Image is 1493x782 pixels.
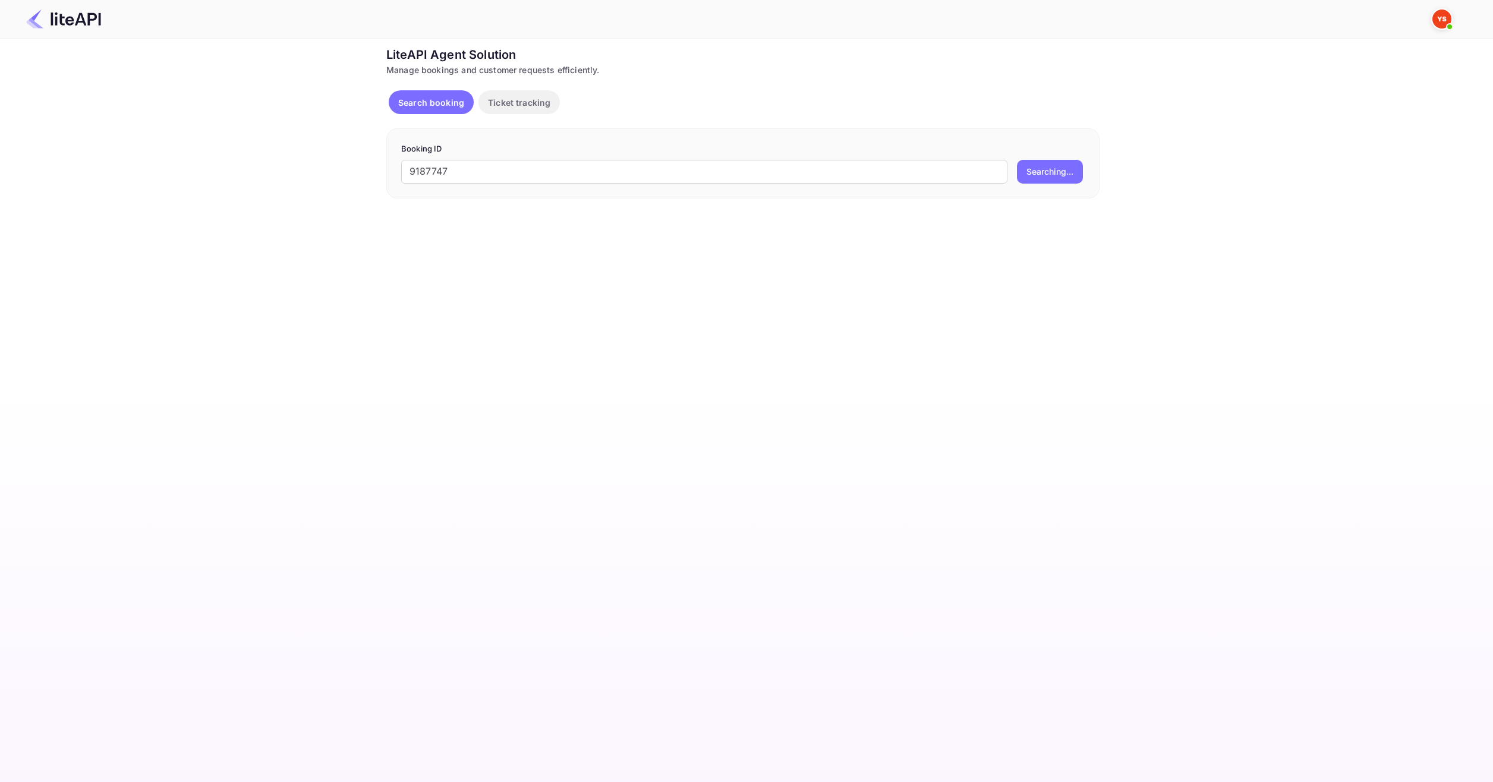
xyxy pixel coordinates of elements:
[401,160,1007,184] input: Enter Booking ID (e.g., 63782194)
[386,46,1100,64] div: LiteAPI Agent Solution
[386,64,1100,76] div: Manage bookings and customer requests efficiently.
[26,10,101,29] img: LiteAPI Logo
[1017,160,1083,184] button: Searching...
[398,96,464,109] p: Search booking
[488,96,550,109] p: Ticket tracking
[401,143,1085,155] p: Booking ID
[1432,10,1451,29] img: Yandex Support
